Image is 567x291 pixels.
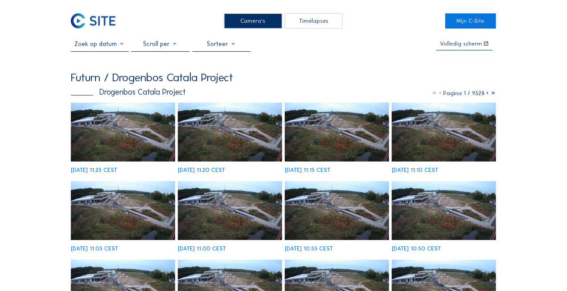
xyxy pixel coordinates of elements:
[178,181,282,240] img: image_53579075
[71,88,186,96] div: Drogenbos Catala Project
[445,13,496,29] a: Mijn C-Site
[224,13,282,29] div: Camera's
[71,13,115,29] img: C-SITE Logo
[392,181,496,240] img: image_53578779
[71,103,175,162] img: image_53579760
[392,246,441,252] div: [DATE] 10:50 CEST
[71,40,129,48] input: Zoek op datum 󰅀
[285,167,330,173] div: [DATE] 11:15 CEST
[178,103,282,162] img: image_53579608
[285,246,333,252] div: [DATE] 10:55 CEST
[285,103,389,162] img: image_53579471
[443,90,485,96] span: Pagina 1 / 9528
[71,167,117,173] div: [DATE] 11:25 CEST
[285,181,389,240] img: image_53578924
[71,181,175,240] img: image_53579204
[440,41,482,47] div: Volledig scherm
[392,103,496,162] img: image_53579341
[71,246,118,252] div: [DATE] 11:05 CEST
[392,167,438,173] div: [DATE] 11:10 CEST
[178,167,225,173] div: [DATE] 11:20 CEST
[71,13,122,29] a: C-SITE Logo
[178,246,226,252] div: [DATE] 11:00 CEST
[71,72,233,83] div: Futurn / Drogenbos Catala Project
[285,13,343,29] div: Timelapses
